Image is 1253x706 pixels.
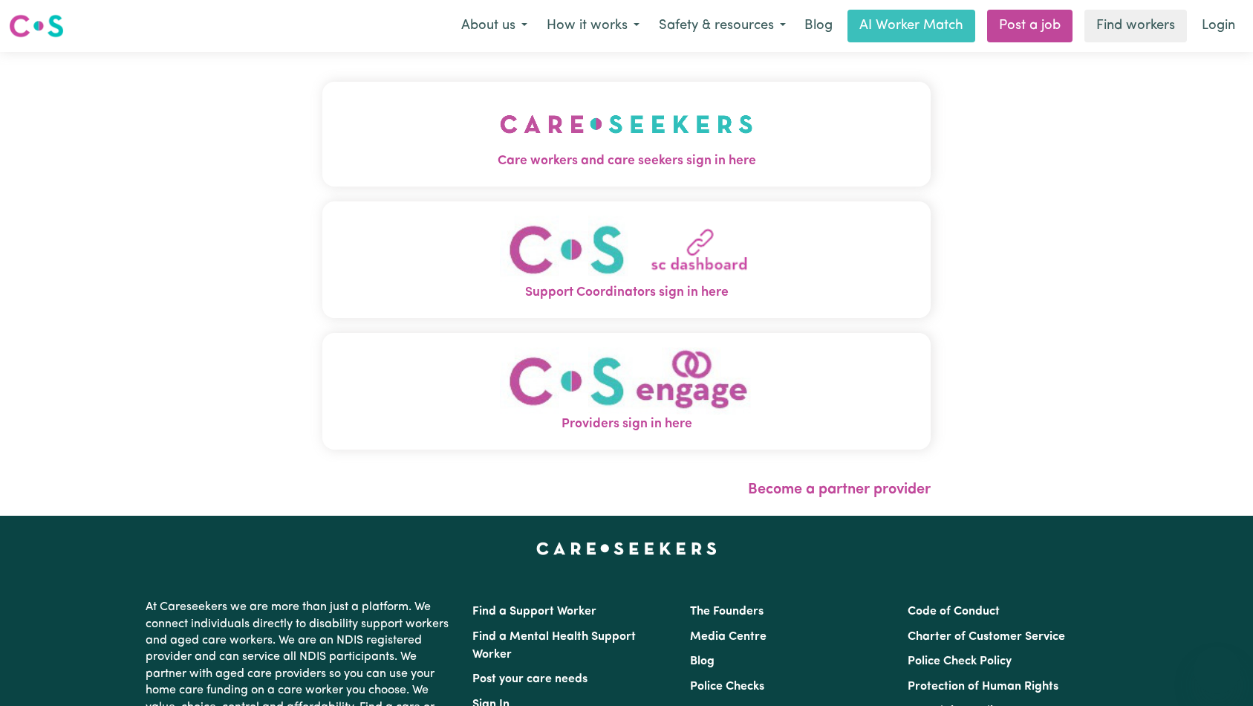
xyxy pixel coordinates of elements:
[537,10,649,42] button: How it works
[690,681,764,693] a: Police Checks
[322,415,931,434] span: Providers sign in here
[452,10,537,42] button: About us
[322,332,931,449] button: Providers sign in here
[908,655,1012,667] a: Police Check Policy
[472,631,636,661] a: Find a Mental Health Support Worker
[847,10,975,42] a: AI Worker Match
[690,631,767,643] a: Media Centre
[690,655,715,667] a: Blog
[748,482,931,497] a: Become a partner provider
[1084,10,1187,42] a: Find workers
[472,673,588,685] a: Post your care needs
[9,13,64,39] img: Careseekers logo
[322,283,931,302] span: Support Coordinators sign in here
[908,631,1065,643] a: Charter of Customer Service
[472,606,596,618] a: Find a Support Worker
[322,152,931,171] span: Care workers and care seekers sign in here
[536,543,717,554] a: Careseekers home page
[322,82,931,186] button: Care workers and care seekers sign in here
[322,201,931,317] button: Support Coordinators sign in here
[649,10,795,42] button: Safety & resources
[795,10,842,42] a: Blog
[9,9,64,43] a: Careseekers logo
[908,606,1000,618] a: Code of Conduct
[908,681,1058,693] a: Protection of Human Rights
[987,10,1073,42] a: Post a job
[690,606,764,618] a: The Founders
[1193,10,1244,42] a: Login
[1194,647,1241,694] iframe: Button to launch messaging window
